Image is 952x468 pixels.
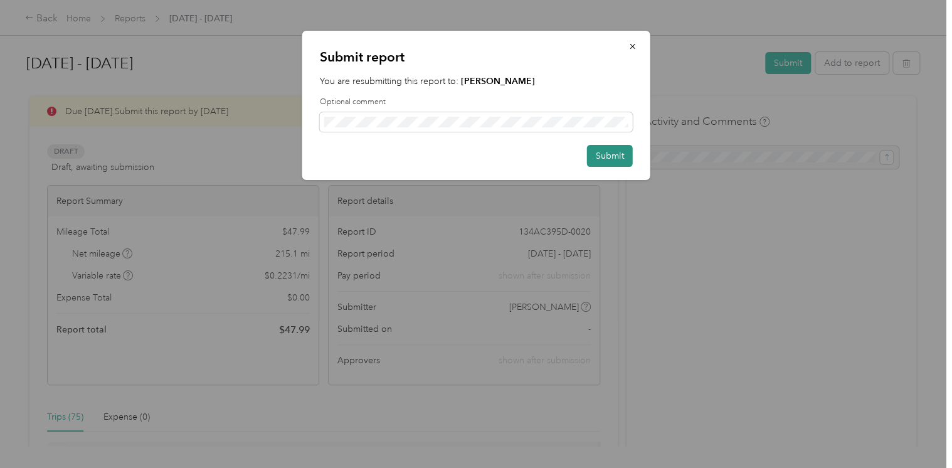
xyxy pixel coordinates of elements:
strong: [PERSON_NAME] [461,76,535,87]
p: You are resubmitting this report to: [320,75,633,88]
button: Submit [587,145,633,167]
label: Optional comment [320,97,633,108]
iframe: Everlance-gr Chat Button Frame [882,398,952,468]
p: Submit report [320,48,633,66]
